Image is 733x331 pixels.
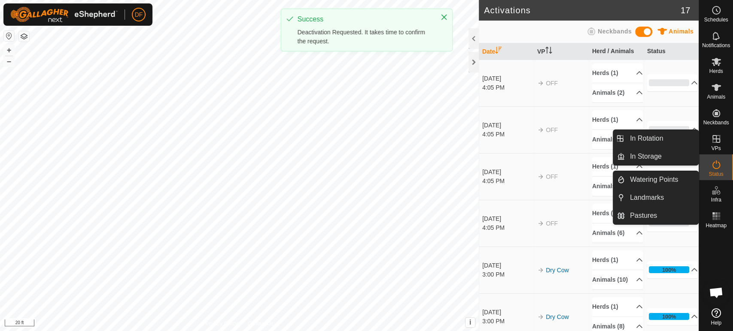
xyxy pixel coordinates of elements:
span: DF [135,10,143,19]
button: + [4,45,14,55]
p-accordion-header: Herds (1) [592,204,643,223]
button: – [4,56,14,66]
span: Watering Points [630,175,678,185]
th: VP [534,43,589,60]
span: Infra [711,197,721,202]
p-accordion-header: 0% [647,121,698,138]
div: 100% [649,266,689,273]
p-accordion-header: Animals (10) [592,270,643,289]
div: Deactivation Requested. It takes time to confirm the request. [298,28,432,46]
li: In Storage [613,148,698,165]
span: OFF [546,173,558,180]
span: Heatmap [706,223,727,228]
span: OFF [546,80,558,87]
li: Landmarks [613,189,698,206]
div: 100% [662,266,676,274]
a: Privacy Policy [205,320,237,328]
a: In Rotation [625,130,698,147]
div: 100% [662,313,676,321]
span: Pastures [630,211,657,221]
p-accordion-header: 100% [647,308,698,325]
a: Landmarks [625,189,698,206]
img: Gallagher Logo [10,7,118,22]
li: In Rotation [613,130,698,147]
a: Dry Cow [546,267,569,274]
div: Success [298,14,432,24]
p-accordion-header: Herds (1) [592,157,643,176]
span: Animals [669,28,693,35]
span: VPs [711,146,721,151]
span: Neckbands [703,120,729,125]
div: 0% [649,126,689,133]
img: arrow [537,220,544,227]
a: Dry Cow [546,313,569,320]
th: Status [644,43,699,60]
p-accordion-header: 0% [647,168,698,185]
a: Watering Points [625,171,698,188]
div: Open chat [703,280,729,305]
img: arrow [537,126,544,133]
p-accordion-header: Animals (10) [592,130,643,149]
p-accordion-header: Animals (8) [592,177,643,196]
p-sorticon: Activate to sort [545,48,552,55]
span: Herds [709,69,723,74]
span: Help [711,320,721,325]
div: [DATE] [482,214,533,223]
span: Animals [707,94,725,99]
a: Pastures [625,207,698,224]
div: 0% [649,79,689,86]
div: [DATE] [482,308,533,317]
div: 4:05 PM [482,83,533,92]
a: Help [699,305,733,329]
h2: Activations [484,5,681,15]
img: arrow [537,80,544,87]
div: 4:05 PM [482,130,533,139]
p-accordion-header: Herds (1) [592,250,643,270]
span: Schedules [704,17,728,22]
span: Landmarks [630,193,664,203]
img: arrow [537,267,544,274]
a: Contact Us [248,320,273,328]
img: arrow [537,313,544,320]
div: [DATE] [482,74,533,83]
span: OFF [546,126,558,133]
th: Date [479,43,534,60]
span: In Rotation [630,133,663,144]
span: Status [709,172,723,177]
p-accordion-header: Herds (1) [592,297,643,316]
span: Notifications [702,43,730,48]
span: In Storage [630,151,662,162]
span: Neckbands [598,28,632,35]
p-accordion-header: Herds (1) [592,110,643,129]
img: arrow [537,173,544,180]
li: Watering Points [613,171,698,188]
button: Map Layers [19,31,29,42]
li: Pastures [613,207,698,224]
div: [DATE] [482,121,533,130]
p-sorticon: Activate to sort [495,48,502,55]
span: OFF [546,220,558,227]
span: 17 [681,4,690,17]
div: 4:05 PM [482,223,533,232]
span: i [469,319,471,326]
p-accordion-header: 0% [647,74,698,91]
p-accordion-header: 100% [647,261,698,278]
p-accordion-header: Animals (6) [592,223,643,243]
a: In Storage [625,148,698,165]
button: Close [438,11,450,23]
div: 3:00 PM [482,270,533,279]
p-accordion-header: Herds (1) [592,63,643,83]
div: 100% [649,313,689,320]
button: Reset Map [4,31,14,41]
div: 4:05 PM [482,177,533,186]
div: [DATE] [482,261,533,270]
th: Herd / Animals [589,43,644,60]
div: 3:00 PM [482,317,533,326]
button: i [465,318,475,327]
div: [DATE] [482,168,533,177]
p-accordion-header: Animals (2) [592,83,643,102]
